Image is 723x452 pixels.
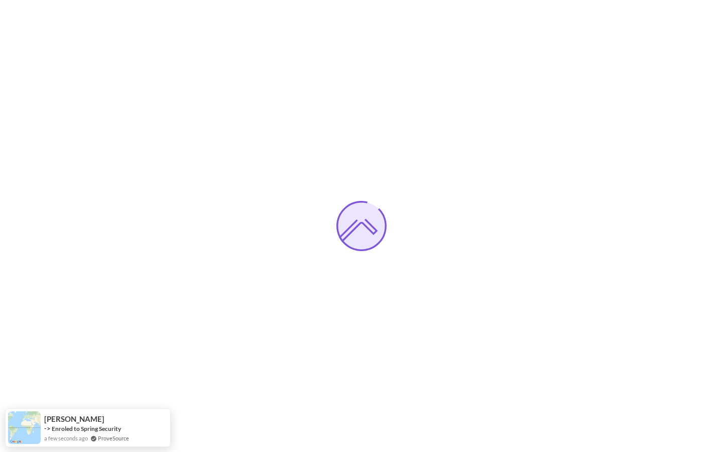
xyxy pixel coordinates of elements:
a: ProveSource [98,434,129,442]
img: provesource social proof notification image [8,411,41,444]
span: -> [44,424,51,432]
span: [PERSON_NAME] [44,415,104,423]
a: Enroled to Spring Security [52,424,121,433]
span: a few seconds ago [44,434,88,442]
